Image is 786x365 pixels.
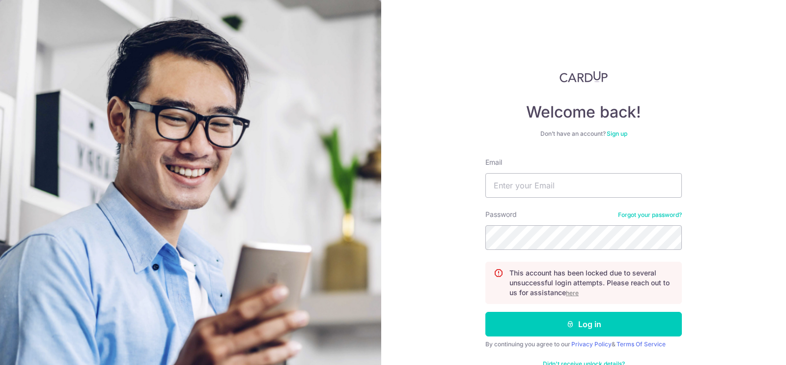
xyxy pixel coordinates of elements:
button: Log in [485,312,682,336]
h4: Welcome back! [485,102,682,122]
div: Don’t have an account? [485,130,682,138]
div: By continuing you agree to our & [485,340,682,348]
p: This account has been locked due to several unsuccessful login attempts. Please reach out to us f... [509,268,674,298]
a: Sign up [607,130,627,137]
label: Email [485,157,502,167]
input: Enter your Email [485,173,682,198]
a: Forgot your password? [618,211,682,219]
label: Password [485,210,517,219]
img: CardUp Logo [560,71,608,83]
a: here [566,289,579,297]
a: Terms Of Service [617,340,666,348]
a: Privacy Policy [571,340,612,348]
